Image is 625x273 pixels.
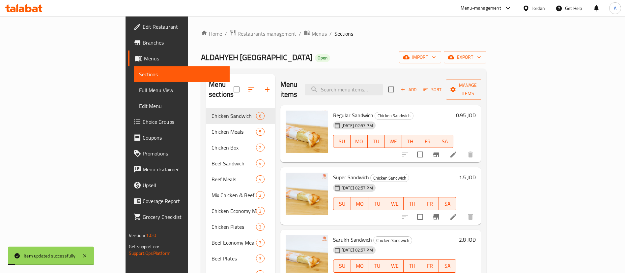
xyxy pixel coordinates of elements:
[439,259,456,273] button: SA
[256,208,264,214] span: 3
[371,261,383,271] span: TU
[143,197,225,205] span: Coverage Report
[463,209,478,225] button: delete
[375,112,413,119] span: Chicken Sandwich
[370,174,409,182] div: Chicken Sandwich
[336,137,348,146] span: SU
[421,197,439,210] button: FR
[129,242,159,251] span: Get support on:
[405,137,416,146] span: TH
[404,53,436,61] span: import
[404,197,421,210] button: TH
[256,113,264,119] span: 6
[424,261,436,271] span: FR
[256,191,264,199] div: items
[206,203,275,219] div: Chicken Economy Meals3
[333,135,351,148] button: SU
[444,51,486,63] button: export
[256,255,264,262] div: items
[144,54,225,62] span: Menus
[428,147,444,162] button: Branch-specific-item
[336,199,348,209] span: SU
[456,111,476,120] h6: 0.95 JOD
[128,51,230,66] a: Menus
[212,175,256,183] span: Beef Meals
[329,30,332,38] li: /
[206,235,275,251] div: Beef Economy Meals3
[280,80,298,99] h2: Menu items
[243,82,259,97] span: Sort sections
[230,83,243,96] span: Select all sections
[461,4,501,12] div: Menu-management
[238,30,296,38] span: Restaurants management
[404,259,421,273] button: TH
[406,199,418,209] span: TH
[449,151,457,158] a: Edit menu item
[334,30,353,38] span: Sections
[413,210,427,224] span: Select to update
[422,85,443,95] button: Sort
[212,112,256,120] span: Chicken Sandwich
[299,30,301,38] li: /
[206,140,275,155] div: Chicken Box2
[333,235,372,245] span: Sarukh Sandwich
[146,231,156,240] span: 1.0.0
[206,124,275,140] div: Chicken Meals5
[206,171,275,187] div: Beef Meals4
[351,259,368,273] button: MO
[212,255,256,262] span: Beef Plates
[143,39,225,47] span: Branches
[402,135,419,148] button: TH
[134,82,230,98] a: Full Menu View
[384,83,398,96] span: Select section
[212,144,256,152] span: Chicken Box
[286,173,328,215] img: Super Sandwich
[446,79,490,100] button: Manage items
[143,165,225,173] span: Menu disclaimer
[336,261,348,271] span: SU
[212,128,256,136] span: Chicken Meals
[614,5,616,12] span: A
[389,261,401,271] span: WE
[422,137,434,146] span: FR
[256,129,264,135] span: 5
[206,155,275,171] div: Beef Sandwich4
[256,224,264,230] span: 3
[128,130,230,146] a: Coupons
[139,102,225,110] span: Edit Menu
[212,223,256,231] span: Chicken Plates
[449,53,481,61] span: export
[143,118,225,126] span: Choice Groups
[128,161,230,177] a: Menu disclaimer
[256,176,264,183] span: 4
[368,259,386,273] button: TU
[375,112,413,120] div: Chicken Sandwich
[368,197,386,210] button: TU
[304,29,327,38] a: Menus
[128,177,230,193] a: Upsell
[333,172,369,182] span: Super Sandwich
[333,110,373,120] span: Regular Sandwich
[305,84,383,95] input: search
[128,19,230,35] a: Edit Restaurant
[201,29,486,38] nav: breadcrumb
[256,207,264,215] div: items
[212,159,256,167] span: Beef Sandwich
[333,259,351,273] button: SU
[351,197,368,210] button: MO
[143,150,225,157] span: Promotions
[212,207,256,215] div: Chicken Economy Meals
[333,197,351,210] button: SU
[143,23,225,31] span: Edit Restaurant
[259,82,275,97] button: Add section
[128,35,230,51] a: Branches
[459,173,476,182] h6: 1.5 JOD
[389,199,401,209] span: WE
[206,187,275,203] div: Mix Chicken & Beef2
